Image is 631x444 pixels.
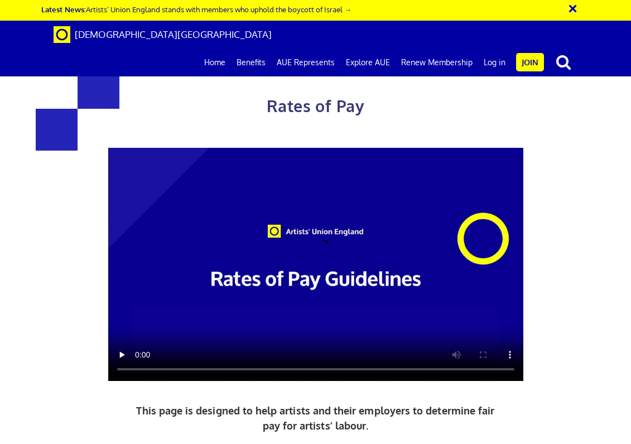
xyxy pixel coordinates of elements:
a: Renew Membership [396,49,478,76]
span: Rates of Pay [267,96,364,116]
a: Log in [478,49,511,76]
a: Explore AUE [340,49,396,76]
button: search [546,50,581,74]
strong: Latest News: [41,4,86,14]
a: Latest News:Artists’ Union England stands with members who uphold the boycott of Israel → [41,4,351,14]
a: AUE Represents [271,49,340,76]
a: Home [199,49,231,76]
span: [DEMOGRAPHIC_DATA][GEOGRAPHIC_DATA] [75,28,272,40]
a: Brand [DEMOGRAPHIC_DATA][GEOGRAPHIC_DATA] [45,21,280,49]
a: Join [516,53,544,71]
a: Benefits [231,49,271,76]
